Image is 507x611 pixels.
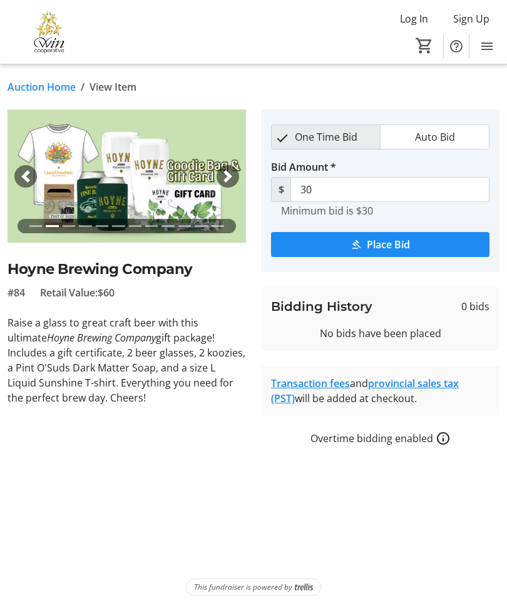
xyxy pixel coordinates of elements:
[8,79,76,94] a: Auction Home
[8,109,246,243] img: Image
[271,376,489,406] div: and will be added at checkout.
[461,299,489,314] span: 0 bids
[436,431,451,446] a: How overtime bidding works for silent auctions
[413,34,436,57] button: Cart
[8,285,25,300] span: #84
[8,315,246,405] p: Raise a glass to great craft beer with this ultimate gift package! Includes a gift certificate, 2...
[271,376,350,390] a: Transaction fees
[90,79,136,94] span: View Item
[474,34,499,59] button: Menu
[81,79,84,94] span: /
[287,125,365,149] span: One Time Bid
[443,9,499,29] button: Sign Up
[8,258,246,280] h2: Hoyne Brewing Company
[271,297,372,316] h3: Bidding History
[261,431,499,446] div: Overtime bidding enabled
[453,11,489,26] span: Sign Up
[390,9,438,29] button: Log In
[194,582,292,593] span: This fundraiser is powered by
[295,583,313,592] img: Trellis Logo
[400,11,428,26] span: Log In
[271,177,291,202] span: $
[271,326,489,341] div: No bids have been placed
[47,331,156,345] em: Hoyne Brewing Company
[281,205,373,217] tr-hint: Minimum bid is $30
[444,34,469,59] button: Help
[40,285,115,300] span: Retail Value: $60
[407,125,463,149] span: Auto Bid
[367,237,410,252] span: Place Bid
[271,159,336,174] label: Bid Amount *
[271,232,489,257] button: Place Bid
[8,9,91,56] img: Victoria Women In Need Community Cooperative's Logo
